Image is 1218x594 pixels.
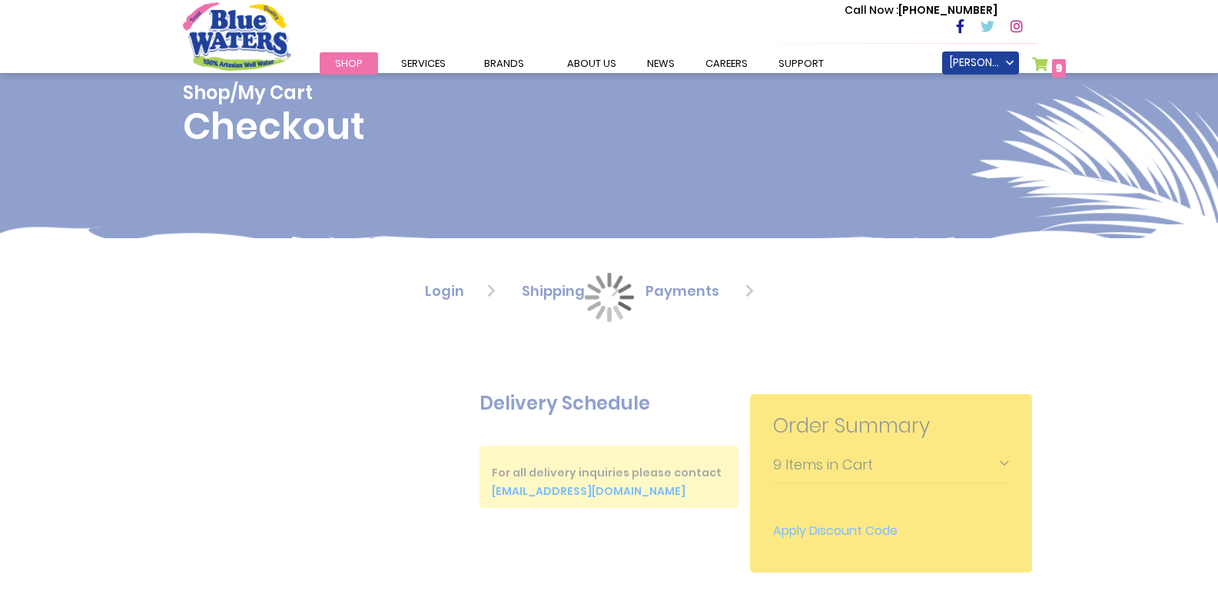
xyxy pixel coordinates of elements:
[845,2,997,18] p: [PHONE_NUMBER]
[552,52,632,75] a: about us
[1055,61,1063,76] span: 9
[585,273,634,322] img: Loading...
[183,2,290,70] a: store logo
[1032,57,1067,79] a: 9
[845,2,898,18] span: Call Now :
[763,52,839,75] a: support
[401,56,446,71] span: Services
[484,56,524,71] span: Brands
[335,56,363,71] span: Shop
[632,52,690,75] a: News
[690,52,763,75] a: careers
[942,51,1019,75] a: [PERSON_NAME]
